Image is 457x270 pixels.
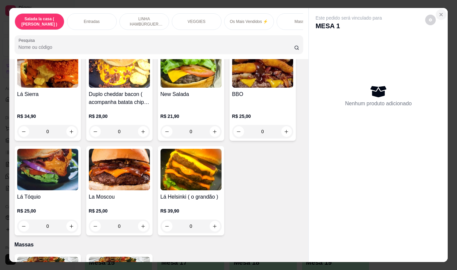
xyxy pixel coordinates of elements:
[19,38,37,43] label: Pesquisa
[17,193,78,201] h4: Lá Tóquio
[232,113,293,120] p: R$ 25,00
[17,90,78,98] h4: Lá Sierra
[230,19,268,24] p: Os Mais Vendidos ⚡️
[161,193,222,201] h4: Lá Helsinki ( o grandão )
[188,19,206,24] p: VEGGIES
[315,15,382,21] p: Este pedido será vinculado para
[294,19,308,24] p: Massas
[17,149,78,190] img: product-image
[89,46,150,88] img: product-image
[436,9,446,20] button: Close
[17,46,78,88] img: product-image
[17,113,78,120] p: R$ 34,90
[19,44,294,50] input: Pesquisa
[17,208,78,214] p: R$ 25,00
[15,241,303,249] p: Massas
[20,16,59,27] p: Salada la casa ( [PERSON_NAME] )
[89,149,150,190] img: product-image
[425,15,436,25] button: decrease-product-quantity
[89,113,150,120] p: R$ 28,00
[89,90,150,106] h4: Duplo cheddar bacon ( acompanha batata chips )
[161,113,222,120] p: R$ 21,90
[161,46,222,88] img: product-image
[232,46,293,88] img: product-image
[232,90,293,98] h4: BBO
[89,193,150,201] h4: La Moscou
[161,149,222,190] img: product-image
[345,100,412,108] p: Nenhum produto adicionado
[315,21,382,31] p: MESA 1
[89,208,150,214] p: R$ 25,00
[161,90,222,98] h4: New Salada
[161,208,222,214] p: R$ 39,90
[84,19,100,24] p: Entradas
[125,16,163,27] p: LINHA HAMBÚRGUER ANGUS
